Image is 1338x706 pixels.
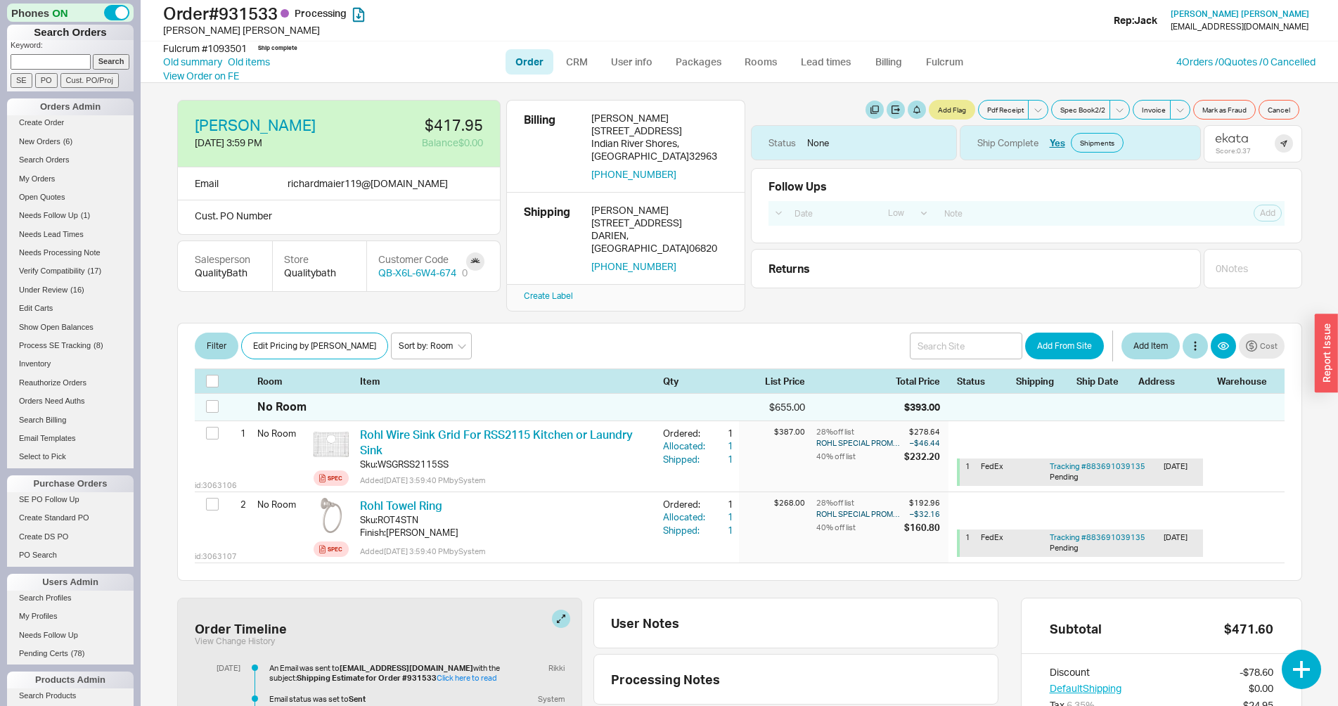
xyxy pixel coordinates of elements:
[506,49,553,75] a: Order
[1164,461,1197,483] div: [DATE]
[257,421,308,445] div: No Room
[1133,338,1168,354] span: Add Item
[864,49,913,75] a: Billing
[19,341,91,349] span: Process SE Tracking
[1050,681,1121,695] button: DefaultShipping
[7,4,134,22] div: Phones
[349,694,366,704] b: Sent
[1171,22,1308,32] div: [EMAIL_ADDRESS][DOMAIN_NAME]
[1171,9,1309,19] a: [PERSON_NAME] [PERSON_NAME]
[195,333,238,359] button: Filter
[981,532,1003,542] span: FedEx
[19,137,60,146] span: New Orders
[1050,621,1102,636] div: Subtotal
[7,628,134,643] a: Needs Follow Up
[916,49,974,75] a: Fulcrum
[19,649,68,657] span: Pending Certs
[663,498,708,511] div: Ordered:
[360,499,442,513] a: Rohl Towel Ring
[257,375,308,387] div: Room
[896,375,948,387] div: Total Price
[1217,375,1273,387] div: Warehouse
[524,204,580,273] div: Shipping
[11,73,32,88] input: SE
[1016,375,1068,387] div: Shipping
[790,49,861,75] a: Lead times
[7,591,134,605] a: Search Profiles
[1249,681,1273,695] div: $0.00
[163,41,247,56] div: Fulcrum # 1093501
[7,227,134,242] a: Needs Lead Times
[965,532,975,554] div: 1
[1051,100,1110,120] button: Spec Book2/2
[7,431,134,446] a: Email Templates
[1202,104,1247,115] span: Mark as Fraud
[739,427,805,437] div: $387.00
[19,248,101,257] span: Needs Processing Note
[7,172,134,186] a: My Orders
[7,338,134,353] a: Process SE Tracking(8)
[7,609,134,624] a: My Profiles
[977,136,1038,149] div: Ship Complete
[360,375,657,387] div: Item
[195,266,255,280] div: QualityBath
[207,338,226,354] span: Filter
[1121,333,1180,359] button: Add Item
[297,673,437,683] b: Shipping Estimate for Order #931533
[929,100,975,120] button: Add Flag
[257,399,307,414] div: No Room
[314,498,349,533] img: ROT4STN_hjf5tb
[1050,532,1145,542] a: Tracking #883691039135
[556,49,598,75] a: CRM
[663,453,733,466] button: Shipped:1
[663,524,708,537] div: Shipped:
[739,375,805,387] div: List Price
[94,341,103,349] span: ( 8 )
[1164,532,1197,554] div: [DATE]
[708,511,733,523] div: 1
[816,521,901,534] div: 40 % off list
[360,428,633,457] a: Rohl Wire Sink Grid For RSS2115 Kitchen or Laundry Sink
[591,229,728,255] div: DARIEN , [GEOGRAPHIC_DATA] 06820
[591,168,676,181] button: [PHONE_NUMBER]
[228,55,270,69] a: Old items
[1239,333,1285,359] button: Cost
[708,498,733,511] div: 1
[7,511,134,525] a: Create Standard PO
[328,473,342,484] div: Spec
[195,176,219,191] div: Email
[7,548,134,563] a: PO Search
[591,124,728,137] div: [STREET_ADDRESS]
[60,73,119,88] input: Cust. PO/Proj
[163,23,673,37] div: [PERSON_NAME] [PERSON_NAME]
[816,427,901,437] div: 28 % off list
[328,544,342,555] div: Spec
[708,453,733,466] div: 1
[987,104,1024,115] span: Pdf Receipt
[708,524,733,537] div: 1
[1268,104,1290,115] span: Cancel
[7,376,134,390] a: Reauthorize Orders
[360,513,378,526] div: Sku:
[288,176,448,191] div: richardmaier119 @ [DOMAIN_NAME]
[1193,100,1256,120] button: Mark as Fraud
[195,252,255,267] div: Salesperson
[708,427,733,439] div: 1
[19,267,85,275] span: Verify Compatibility
[7,190,134,205] a: Open Quotes
[378,252,468,267] div: Customer Code
[1259,100,1299,120] button: Cancel
[378,513,418,526] div: ROT4STN
[88,267,102,275] span: ( 17 )
[1050,543,1079,553] span: Pending
[904,498,940,508] div: $192.96
[1254,205,1282,222] button: Add
[195,136,337,150] div: [DATE] 3:59 PM
[7,245,134,260] a: Needs Processing Note
[768,136,796,149] div: Status
[663,453,708,466] div: Shipped:
[7,672,134,688] div: Products Admin
[591,217,728,229] div: [STREET_ADDRESS]
[71,649,85,657] span: ( 78 )
[163,4,673,23] h1: Order # 931533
